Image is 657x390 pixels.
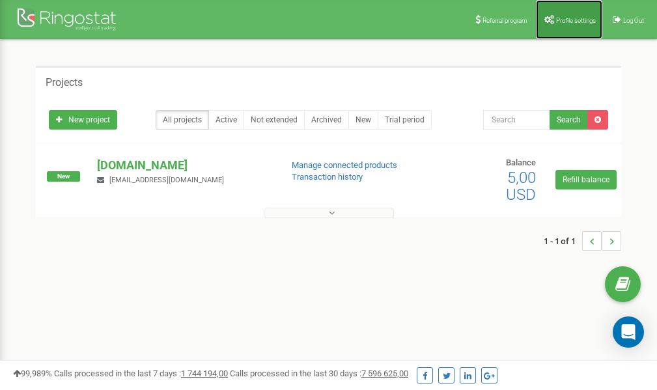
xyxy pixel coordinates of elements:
[483,110,550,130] input: Search
[544,218,621,264] nav: ...
[181,369,228,378] u: 1 744 194,00
[156,110,209,130] a: All projects
[292,160,397,170] a: Manage connected products
[556,17,596,24] span: Profile settings
[482,17,527,24] span: Referral program
[361,369,408,378] u: 7 596 625,00
[47,171,80,182] span: New
[208,110,244,130] a: Active
[13,369,52,378] span: 99,989%
[555,170,617,189] a: Refill balance
[506,169,536,204] span: 5,00 USD
[54,369,228,378] span: Calls processed in the last 7 days :
[49,110,117,130] a: New project
[613,316,644,348] div: Open Intercom Messenger
[109,176,224,184] span: [EMAIL_ADDRESS][DOMAIN_NAME]
[97,157,270,174] p: [DOMAIN_NAME]
[378,110,432,130] a: Trial period
[244,110,305,130] a: Not extended
[304,110,349,130] a: Archived
[623,17,644,24] span: Log Out
[46,77,83,89] h5: Projects
[544,231,582,251] span: 1 - 1 of 1
[506,158,536,167] span: Balance
[550,110,588,130] button: Search
[348,110,378,130] a: New
[292,172,363,182] a: Transaction history
[230,369,408,378] span: Calls processed in the last 30 days :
